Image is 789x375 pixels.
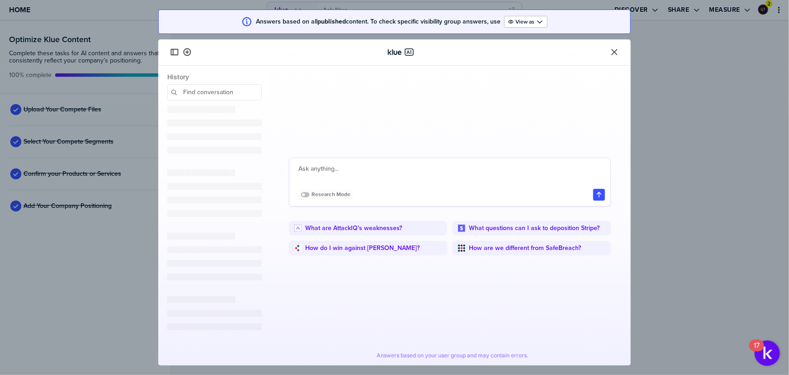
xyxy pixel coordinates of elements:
[294,245,302,252] img: How do I win against Cymulate?
[609,47,620,58] button: Close
[754,346,760,357] div: 17
[305,245,420,252] a: How do I win against [PERSON_NAME]?
[317,17,346,26] strong: published
[504,16,548,28] button: Open Drop
[458,245,465,252] img: How are we different from SafeBreach?
[167,73,262,81] span: History
[469,225,600,232] a: What questions can I ask to deposition Stripe?
[515,18,534,25] label: View as
[377,352,529,359] span: Answers based on your user group and may contain errors.
[469,245,581,252] a: How are we different from SafeBreach?
[167,84,262,101] input: Find conversation
[755,341,780,366] button: Open Resource Center, 17 new notifications
[458,225,465,232] img: What questions can I ask to deposition Stripe?
[294,225,302,232] img: What are AttackIQ’s weaknesses?
[256,18,501,25] span: Answers based on all content. To check specific visibility group answers, use
[305,225,402,232] a: What are AttackIQ’s weaknesses?
[312,191,350,198] span: Research Mode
